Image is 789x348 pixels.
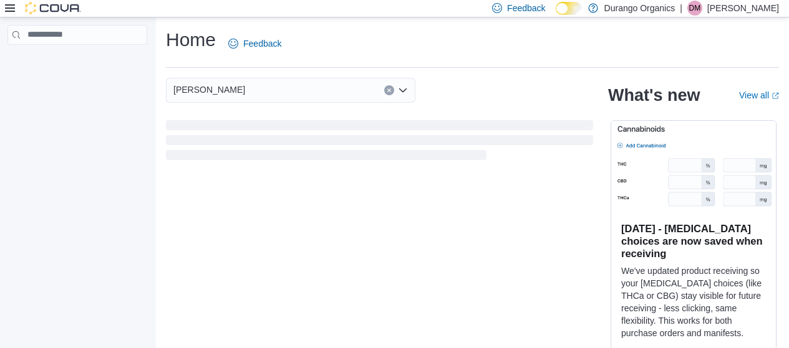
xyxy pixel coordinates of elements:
span: [PERSON_NAME] [173,82,245,97]
p: | [680,1,682,16]
p: We've updated product receiving so your [MEDICAL_DATA] choices (like THCa or CBG) stay visible fo... [621,265,766,339]
span: Feedback [507,2,545,14]
div: Daniel Mendoza [687,1,702,16]
span: Dark Mode [556,15,556,16]
img: Cova [25,2,81,14]
span: Feedback [243,37,281,50]
a: View allExternal link [739,90,779,100]
h3: [DATE] - [MEDICAL_DATA] choices are now saved when receiving [621,222,766,260]
p: Durango Organics [604,1,675,16]
input: Dark Mode [556,2,582,15]
h2: What's new [608,85,700,105]
p: [PERSON_NAME] [707,1,779,16]
a: Feedback [223,31,286,56]
svg: External link [772,92,779,100]
button: Clear input [384,85,394,95]
span: DM [689,1,701,16]
nav: Complex example [7,47,147,77]
h1: Home [166,27,216,52]
button: Open list of options [398,85,408,95]
span: Loading [166,123,593,162]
